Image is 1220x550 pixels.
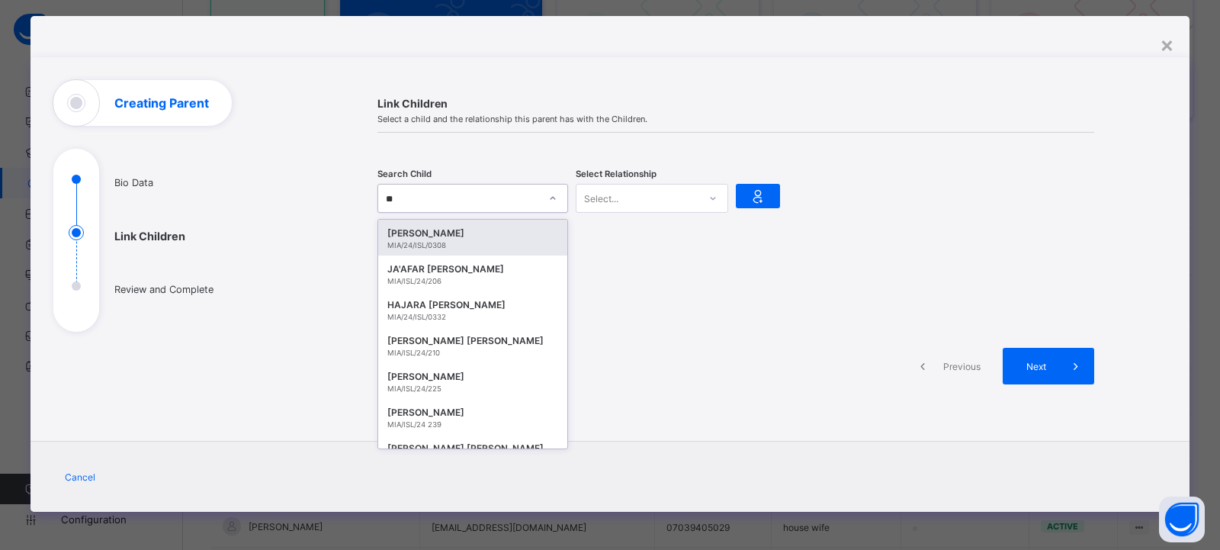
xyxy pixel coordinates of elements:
span: Link Children [377,97,1094,110]
div: [PERSON_NAME] [PERSON_NAME] [387,441,558,456]
button: Open asap [1159,497,1205,542]
span: Search Child [377,169,432,179]
div: HAJARA [PERSON_NAME] [387,298,558,313]
div: MIA/ISL/24/225 [387,384,558,393]
div: MIA/ISL/24 239 [387,420,558,429]
span: Select a child and the relationship this parent has with the Children. [377,114,1094,124]
span: Cancel [65,471,95,483]
div: [PERSON_NAME] [PERSON_NAME] [387,333,558,349]
div: [PERSON_NAME] [387,369,558,384]
div: × [1160,31,1174,57]
span: Select Relationship [576,169,657,179]
div: [PERSON_NAME] [387,226,558,241]
div: MIA/ISL/24/210 [387,349,558,357]
div: MIA/ISL/24/206 [387,277,558,285]
div: MIA/24/ISL/0332 [387,313,558,321]
div: Select... [584,184,618,213]
div: JA'AFAR [PERSON_NAME] [387,262,558,277]
h1: Creating Parent [114,97,209,109]
span: Next [1014,361,1058,372]
span: Previous [941,361,983,372]
div: MIA/24/ISL/0308 [387,241,558,249]
div: Creating Parent [30,57,1189,512]
div: [PERSON_NAME] [387,405,558,420]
